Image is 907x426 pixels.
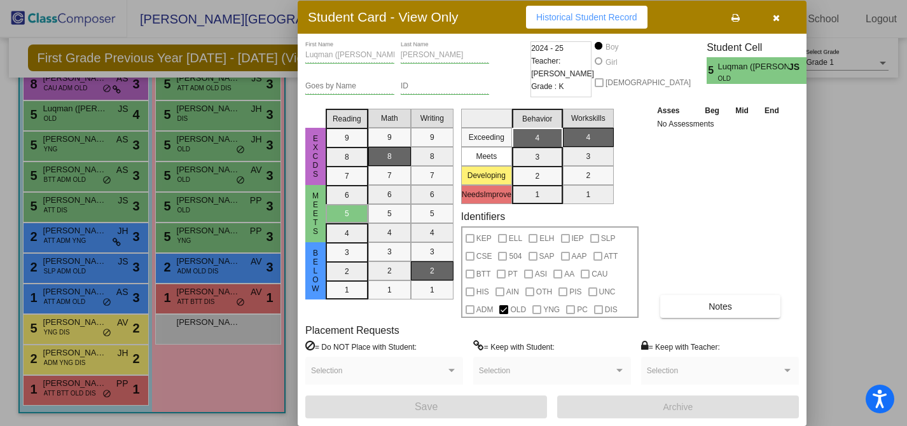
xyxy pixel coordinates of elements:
span: IEP [572,231,584,246]
button: Notes [660,295,780,318]
span: PC [577,302,588,317]
span: YNG [543,302,560,317]
span: AAP [572,249,587,264]
th: Beg [696,104,727,118]
span: ADM [476,302,494,317]
h3: Student Cell [707,41,817,53]
div: Boy [605,41,619,53]
span: AA [564,266,574,282]
span: BTT [476,266,491,282]
span: MEets [310,191,321,236]
label: = Do NOT Place with Student: [305,340,417,353]
span: Luqman ([PERSON_NAME] Heyawi) [PERSON_NAME] [718,60,789,74]
span: Below [310,249,321,293]
span: ATT [604,249,618,264]
span: Archive [663,402,693,412]
span: PT [508,266,517,282]
span: Historical Student Record [536,12,637,22]
span: SLP [601,231,616,246]
span: JS [789,60,807,74]
span: ELH [539,231,554,246]
h3: Student Card - View Only [308,9,459,25]
span: UNC [599,284,616,299]
div: Girl [605,57,618,68]
span: ASI [535,266,547,282]
label: Identifiers [461,210,505,223]
span: 504 [509,249,522,264]
span: CAU [592,266,607,282]
span: excds [310,134,321,179]
th: End [756,104,787,118]
span: OLD [510,302,526,317]
span: Teacher: [PERSON_NAME] [531,55,594,80]
input: goes by name [305,82,394,91]
span: DIS [605,302,618,317]
label: Placement Requests [305,324,399,336]
span: PIS [569,284,581,299]
label: = Keep with Student: [473,340,555,353]
th: Mid [728,104,756,118]
button: Archive [557,395,799,418]
span: SAP [539,249,555,264]
span: CSE [476,249,492,264]
button: Save [305,395,547,418]
span: 5 [707,63,717,78]
span: Save [415,401,438,412]
span: 2024 - 25 [531,42,564,55]
td: No Assessments [654,118,787,130]
span: [DEMOGRAPHIC_DATA] [606,75,691,90]
span: Grade : K [531,80,564,93]
span: KEP [476,231,492,246]
span: 4 [807,63,817,78]
span: OTH [536,284,552,299]
span: Notes [709,301,732,312]
span: AIN [506,284,519,299]
span: HIS [476,284,489,299]
button: Historical Student Record [526,6,647,29]
th: Asses [654,104,696,118]
span: OLD [718,74,780,83]
span: ELL [509,231,522,246]
label: = Keep with Teacher: [641,340,720,353]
